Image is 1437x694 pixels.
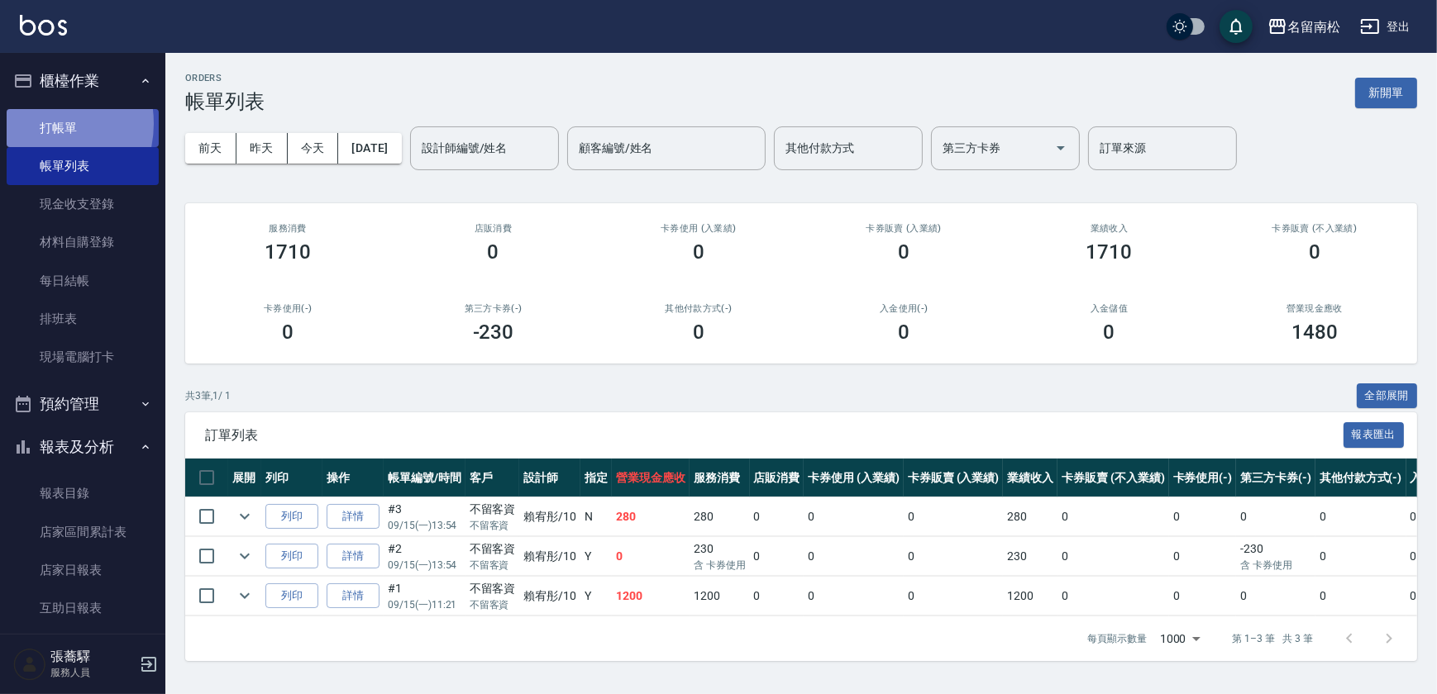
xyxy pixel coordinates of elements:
[7,223,159,261] a: 材料自購登錄
[1220,10,1253,43] button: save
[7,185,159,223] a: 現金收支登錄
[1104,321,1115,344] h3: 0
[1315,459,1406,497] th: 其他付款方式(-)
[384,459,465,497] th: 帳單編號/時間
[1003,497,1057,536] td: 280
[338,133,401,164] button: [DATE]
[185,388,231,403] p: 共 3 筆, 1 / 1
[580,497,612,536] td: N
[205,427,1344,444] span: 訂單列表
[1169,459,1237,497] th: 卡券使用(-)
[232,504,257,529] button: expand row
[1003,537,1057,576] td: 230
[7,474,159,512] a: 報表目錄
[185,73,265,83] h2: ORDERS
[804,497,904,536] td: 0
[7,383,159,425] button: 預約管理
[1003,577,1057,616] td: 1200
[185,90,265,113] h3: 帳單列表
[1236,537,1315,576] td: -230
[1169,577,1237,616] td: 0
[1087,631,1147,646] p: 每頁顯示數量
[1315,577,1406,616] td: 0
[1236,577,1315,616] td: 0
[13,648,46,681] img: Person
[7,262,159,300] a: 每日結帳
[384,497,465,536] td: #3
[265,504,318,530] button: 列印
[693,321,704,344] h3: 0
[7,59,159,102] button: 櫃檯作業
[232,544,257,568] button: expand row
[288,133,339,164] button: 今天
[410,223,575,234] h2: 店販消費
[384,537,465,576] td: #2
[7,300,159,338] a: 排班表
[488,240,499,264] h3: 0
[580,537,612,576] td: Y
[1240,558,1311,573] p: 含 卡券使用
[612,497,690,536] td: 280
[1153,616,1206,661] div: 1000
[904,497,1004,536] td: 0
[1057,577,1168,616] td: 0
[265,583,318,609] button: 列印
[7,589,159,627] a: 互助日報表
[694,558,746,573] p: 含 卡券使用
[1236,497,1315,536] td: 0
[470,597,516,612] p: 不留客資
[20,15,67,36] img: Logo
[265,240,311,264] h3: 1710
[282,321,294,344] h3: 0
[327,544,380,569] a: 詳情
[519,497,580,536] td: 賴宥彤 /10
[1057,497,1168,536] td: 0
[1048,135,1074,161] button: Open
[804,537,904,576] td: 0
[1233,631,1313,646] p: 第 1–3 筆 共 3 筆
[7,425,159,468] button: 報表及分析
[1261,10,1347,44] button: 名留南松
[1169,537,1237,576] td: 0
[7,513,159,551] a: 店家區間累計表
[7,147,159,185] a: 帳單列表
[1315,537,1406,576] td: 0
[750,459,804,497] th: 店販消費
[7,551,159,589] a: 店家日報表
[327,583,380,609] a: 詳情
[690,537,750,576] td: 230
[519,459,580,497] th: 設計師
[1003,459,1057,497] th: 業績收入
[1086,240,1133,264] h3: 1710
[690,459,750,497] th: 服務消費
[388,558,461,573] p: 09/15 (一) 13:54
[465,459,520,497] th: 客戶
[1026,223,1191,234] h2: 業績收入
[904,459,1004,497] th: 卡券販賣 (入業績)
[898,321,909,344] h3: 0
[470,501,516,518] div: 不留客資
[470,580,516,597] div: 不留客資
[1355,84,1417,100] a: 新開單
[205,223,370,234] h3: 服務消費
[1353,12,1417,42] button: 登出
[750,577,804,616] td: 0
[388,518,461,533] p: 09/15 (一) 13:54
[1315,497,1406,536] td: 0
[1169,497,1237,536] td: 0
[50,649,135,665] h5: 張蕎驛
[1355,78,1417,108] button: 新開單
[470,518,516,533] p: 不留客資
[1232,223,1397,234] h2: 卡券販賣 (不入業績)
[1236,459,1315,497] th: 第三方卡券(-)
[690,497,750,536] td: 280
[384,577,465,616] td: #1
[821,303,986,314] h2: 入金使用(-)
[261,459,322,497] th: 列印
[750,497,804,536] td: 0
[470,540,516,558] div: 不留客資
[821,223,986,234] h2: 卡券販賣 (入業績)
[519,577,580,616] td: 賴宥彤 /10
[612,537,690,576] td: 0
[804,459,904,497] th: 卡券使用 (入業績)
